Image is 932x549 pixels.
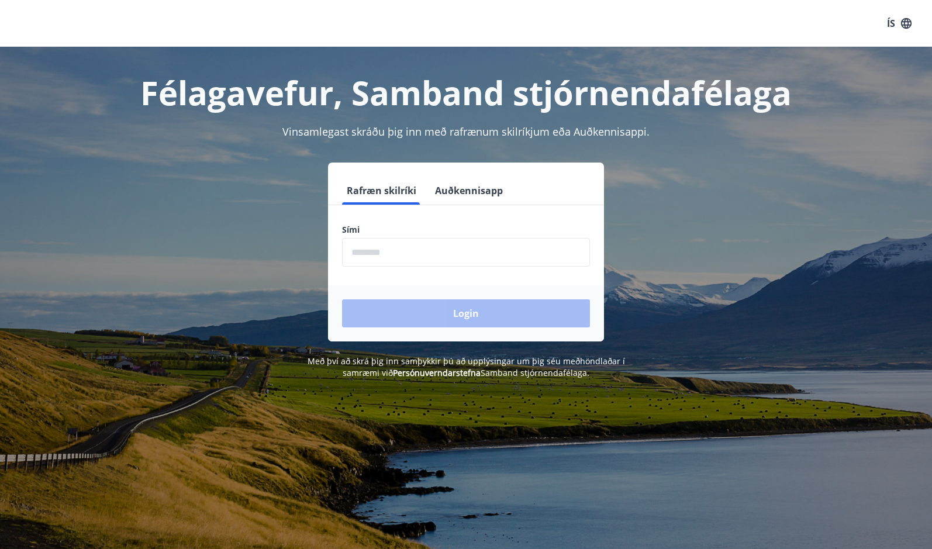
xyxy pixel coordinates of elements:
[881,13,918,34] button: ÍS
[430,177,508,205] button: Auðkennisapp
[342,177,421,205] button: Rafræn skilríki
[282,125,650,139] span: Vinsamlegast skráðu þig inn með rafrænum skilríkjum eða Auðkennisappi.
[342,224,590,236] label: Sími
[308,355,625,378] span: Með því að skrá þig inn samþykkir þú að upplýsingar um þig séu meðhöndlaðar í samræmi við Samband...
[59,70,873,115] h1: Félagavefur, Samband stjórnendafélaga
[393,367,481,378] a: Persónuverndarstefna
